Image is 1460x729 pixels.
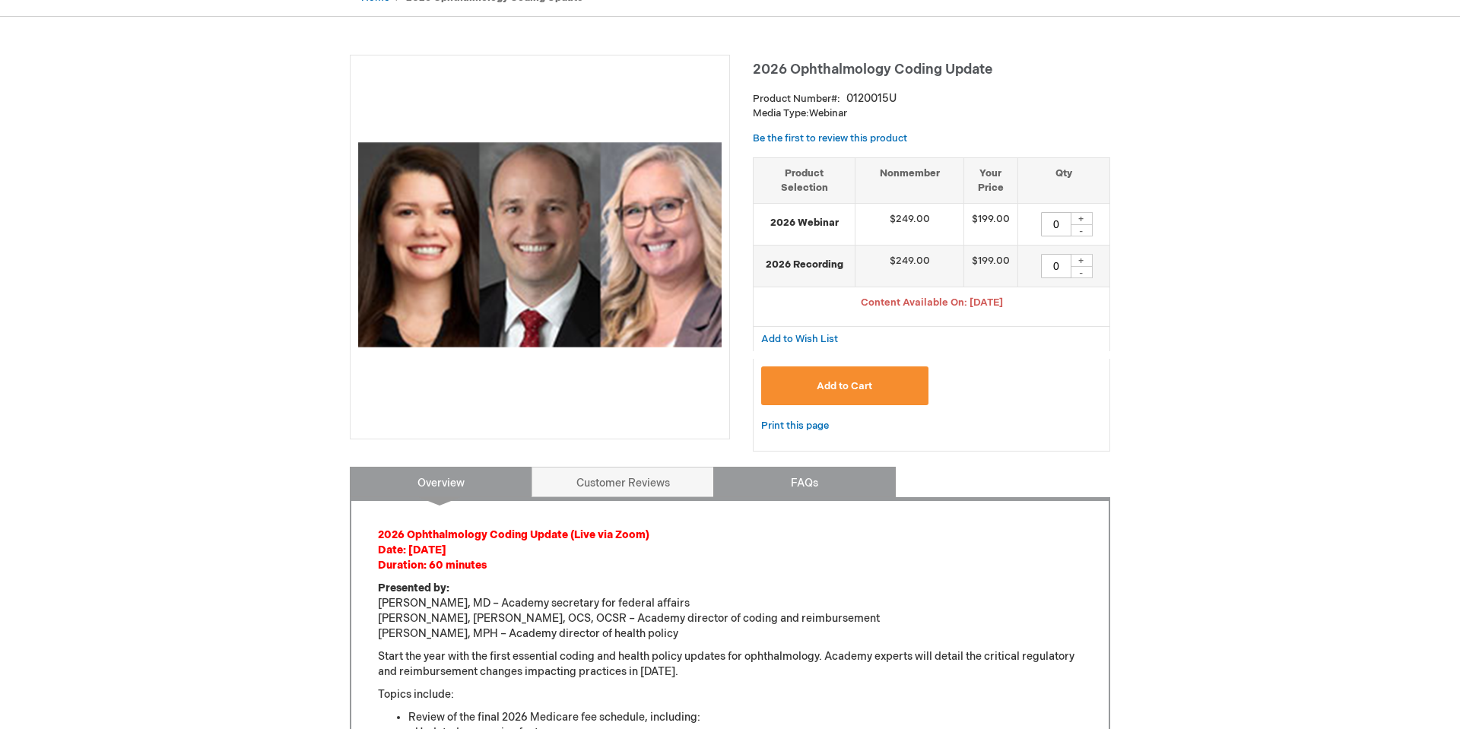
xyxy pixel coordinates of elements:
[378,581,1082,642] p: [PERSON_NAME], MD – Academy secretary for federal affairs [PERSON_NAME], [PERSON_NAME], OCS, OCSR...
[358,63,722,426] img: 2026 Ophthalmology Coding Update
[817,380,872,392] span: Add to Cart
[378,687,1082,702] p: Topics include:
[855,246,964,287] td: $249.00
[753,93,840,105] strong: Product Number
[753,62,992,78] span: 2026 Ophthalmology Coding Update
[378,528,649,572] font: 2026 Ophthalmology Coding Update (Live via Zoom) Date: [DATE] Duration: 60 minutes
[855,157,964,203] th: Nonmember
[963,204,1017,246] td: $199.00
[1041,212,1071,236] input: Qty
[846,91,897,106] div: 0120015U
[1070,254,1093,267] div: +
[963,157,1017,203] th: Your Price
[761,258,847,272] strong: 2026 Recording
[761,333,838,345] span: Add to Wish List
[753,106,1110,121] p: Webinar
[378,582,449,594] strong: Presented by:
[532,467,714,497] a: Customer Reviews
[963,246,1017,287] td: $199.00
[761,332,838,345] a: Add to Wish List
[1041,254,1071,278] input: Qty
[753,107,809,119] strong: Media Type:
[754,157,855,203] th: Product Selection
[378,649,1082,680] p: Start the year with the first essential coding and health policy updates for ophthalmology. Acade...
[1070,266,1093,278] div: -
[761,417,829,436] a: Print this page
[855,204,964,246] td: $249.00
[350,467,532,497] a: Overview
[1017,157,1109,203] th: Qty
[1070,212,1093,225] div: +
[1070,224,1093,236] div: -
[753,132,907,144] a: Be the first to review this product
[761,366,928,405] button: Add to Cart
[761,216,847,230] strong: 2026 Webinar
[861,296,1003,309] span: Content Available On: [DATE]
[713,467,896,497] a: FAQs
